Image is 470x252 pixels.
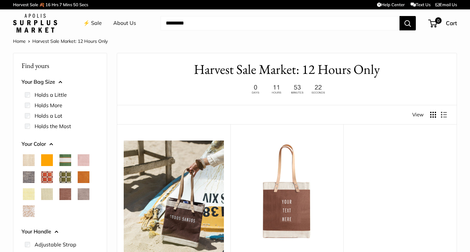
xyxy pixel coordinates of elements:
a: ⚡️ Sale [83,18,102,28]
span: View [412,110,424,119]
button: Chambray [23,171,35,183]
button: Chenille Window Sage [59,171,71,183]
span: Secs [79,2,88,7]
button: Taupe [78,188,89,200]
span: 7 [59,2,62,7]
img: 12 hours only. Ends at 8pm [246,83,328,96]
span: Hrs [52,2,58,7]
button: White Porcelain [23,205,35,217]
nav: Breadcrumb [13,37,108,45]
a: Email Us [435,2,457,7]
span: 50 [73,2,78,7]
button: Court Green [59,154,71,166]
span: Harvest Sale Market: 12 Hours Only [32,38,108,44]
button: Cognac [78,171,89,183]
button: Blush [78,154,89,166]
a: Help Center [377,2,405,7]
button: Daisy [23,188,35,200]
p: Find yours [22,59,99,72]
span: 16 [45,2,51,7]
label: Holds a Lot [35,112,62,120]
a: Text Us [411,2,431,7]
a: 0 Cart [429,18,457,28]
label: Holds More [35,101,62,109]
img: Apolis: Surplus Market [13,14,57,33]
button: Your Bag Size [22,77,99,87]
a: Market Bag in MustangMarket Bag in Mustang [350,141,450,241]
button: Mint Sorbet [41,188,53,200]
label: Holds the Most [35,122,71,130]
button: Chenille Window Brick [41,171,53,183]
label: Adjustable Strap [35,241,76,248]
span: Cart [446,20,457,26]
button: Mustang [59,188,71,200]
button: Your Handle [22,227,99,237]
span: 0 [435,17,442,24]
button: Display products as grid [430,112,436,118]
a: About Us [113,18,136,28]
span: Mins [63,2,72,7]
button: Orange [41,154,53,166]
button: Display products as list [441,112,447,118]
h1: Harvest Sale Market: 12 Hours Only [127,60,447,79]
button: Search [399,16,416,30]
a: Market Tote in MustangMarket Tote in Mustang [237,141,337,241]
button: Natural [23,154,35,166]
button: Your Color [22,139,99,149]
img: Market Tote in Mustang [237,141,337,241]
input: Search... [161,16,399,30]
label: Holds a Little [35,91,67,99]
a: Home [13,38,26,44]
